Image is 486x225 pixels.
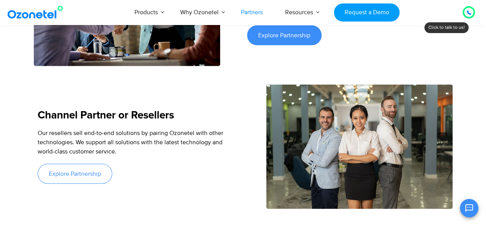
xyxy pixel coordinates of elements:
[247,25,322,45] a: Explore Partnership
[334,3,400,22] a: Request a Demo
[460,199,478,217] button: Open chat
[258,32,310,38] span: Explore Partnership
[38,164,112,184] a: Explore Partnership
[38,128,239,156] div: Our resellers sell end-to-end solutions by pairing Ozonetel with other technologies. We support a...
[49,171,101,177] span: Explore Partnership
[38,110,239,121] h5: Channel Partner or Resellers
